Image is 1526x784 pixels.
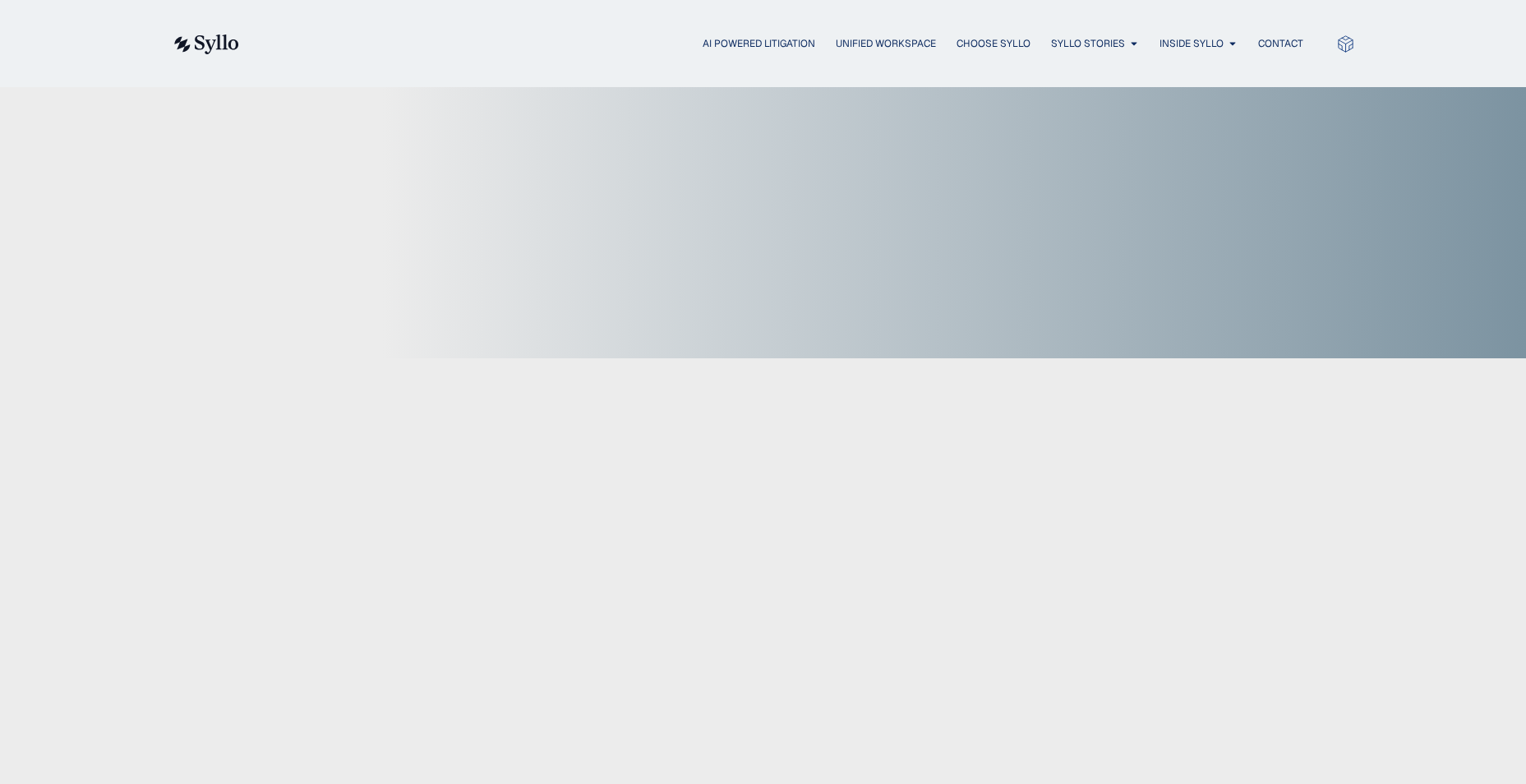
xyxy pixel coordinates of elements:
[1051,36,1125,51] a: Syllo Stories
[1159,36,1224,51] a: Inside Syllo
[172,35,239,54] img: syllo
[836,36,936,51] a: Unified Workspace
[272,36,1303,52] nav: Menu
[703,36,815,51] a: AI Powered Litigation
[272,36,1303,52] div: Menu Toggle
[957,36,1030,51] a: Choose Syllo
[1258,36,1303,51] a: Contact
